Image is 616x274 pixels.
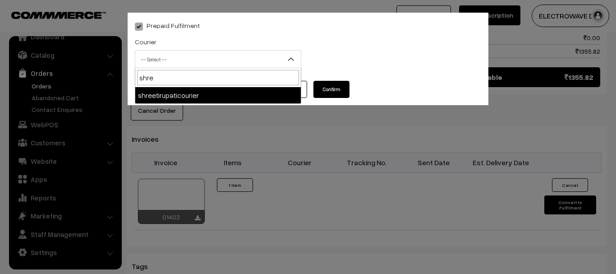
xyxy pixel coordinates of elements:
[135,37,156,46] label: Courier
[135,51,301,67] span: -- Select --
[135,87,301,103] li: shreetirupaticourier
[313,81,349,98] button: Confirm
[135,21,200,30] label: Prepaid Fulfilment
[135,50,301,68] span: -- Select --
